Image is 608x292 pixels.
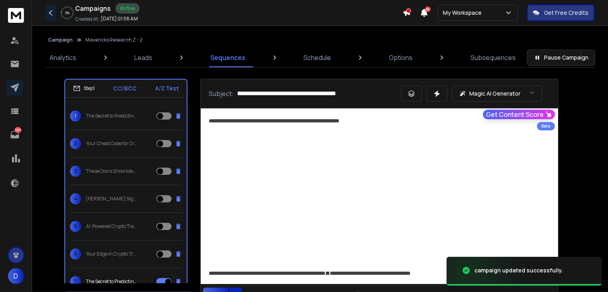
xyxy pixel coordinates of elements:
p: Options [389,53,413,62]
button: Campaign [48,37,73,43]
span: 7 [70,276,81,287]
div: Beta [537,122,555,130]
button: Magic AI Generator [452,86,542,102]
a: Options [384,48,417,67]
p: 3 % [65,10,70,15]
p: Subsequences [470,53,516,62]
p: Created At: [75,16,99,22]
p: [PERSON_NAME] Signals Available [86,196,137,202]
button: Get Free Credits [527,5,594,21]
p: Your Edge in Crypto Trading [86,251,137,257]
p: CC/BCC [113,84,137,92]
p: Subject: [209,89,234,98]
h1: Campaigns [75,4,111,13]
p: My Workspace [443,9,485,17]
button: D [8,268,24,284]
p: These Coins Show Massive Potential [86,168,137,174]
p: Your Cheat Code for Crypto Pumps [86,140,137,147]
span: 6 [70,248,81,260]
p: Magic AI Generator [469,90,520,98]
a: Analytics [45,48,81,67]
a: Subsequences [466,48,520,67]
p: Analytics [50,53,76,62]
p: Leads [134,53,152,62]
p: AI-Powered Crypto Trading Alerts [86,223,137,230]
p: The Secret to Predicting Coin Pumps Early [86,278,137,285]
p: Schedule [303,53,331,62]
p: The Secret to Predicting Coin Pumps Early [86,113,137,119]
div: campaign updated successfully. [474,266,563,274]
a: Sequences [205,48,250,67]
p: A/Z Test [155,84,179,92]
a: Schedule [299,48,336,67]
span: 2 [70,138,81,149]
span: 1 [70,110,81,122]
button: Pause Campaign [527,50,595,66]
span: 4 [70,193,81,204]
span: 50 [425,6,431,12]
p: Sequences [210,53,245,62]
p: Mavericks Research Z - 2 [86,37,143,43]
a: Leads [130,48,157,67]
button: Get Content Score [483,110,555,119]
div: Step 1 [73,85,95,92]
div: Active [116,3,140,14]
p: 7265 [15,127,21,133]
p: Get Free Credits [544,9,588,17]
span: 3 [70,166,81,177]
span: 5 [70,221,81,232]
a: 7265 [7,127,23,143]
p: [DATE] 01:58 AM [101,16,138,22]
